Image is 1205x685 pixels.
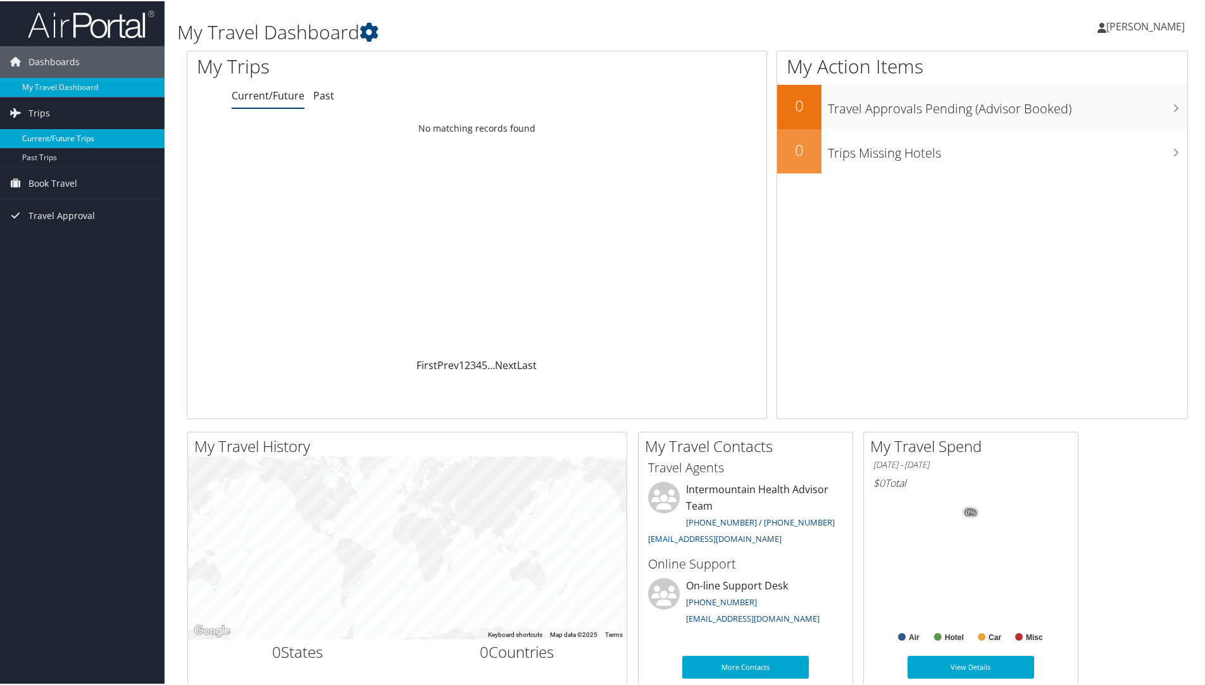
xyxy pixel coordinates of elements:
span: $0 [873,475,885,489]
h3: Trips Missing Hotels [828,137,1187,161]
span: Trips [28,96,50,128]
a: Terms (opens in new tab) [605,630,623,637]
h2: 0 [777,138,821,160]
h2: My Travel History [194,434,627,456]
h3: Online Support [648,554,843,572]
h2: My Travel Contacts [645,434,852,456]
img: airportal-logo.png [28,8,154,38]
h2: States [197,640,398,662]
h2: My Travel Spend [870,434,1078,456]
h6: [DATE] - [DATE] [873,458,1068,470]
a: Current/Future [232,87,304,101]
a: Past [313,87,334,101]
a: [EMAIL_ADDRESS][DOMAIN_NAME] [648,532,782,543]
a: Open this area in Google Maps (opens a new window) [191,622,233,638]
a: 0Trips Missing Hotels [777,128,1187,172]
a: 3 [470,357,476,371]
a: First [416,357,437,371]
text: Hotel [945,632,964,641]
text: Car [989,632,1001,641]
span: Travel Approval [28,199,95,230]
span: Dashboards [28,45,80,77]
h6: Total [873,475,1068,489]
h2: Countries [417,640,618,662]
td: No matching records found [187,116,766,139]
span: Book Travel [28,167,77,198]
a: 2 [465,357,470,371]
span: Map data ©2025 [550,630,597,637]
span: 0 [480,640,489,661]
a: [PERSON_NAME] [1097,6,1197,44]
tspan: 0% [966,508,976,515]
h3: Travel Approvals Pending (Advisor Booked) [828,92,1187,116]
span: 0 [272,640,281,661]
a: [EMAIL_ADDRESS][DOMAIN_NAME] [686,612,820,623]
h1: My Trips [197,52,516,79]
a: Prev [437,357,459,371]
li: Intermountain Health Advisor Team [642,481,849,548]
img: Google [191,622,233,638]
h1: My Action Items [777,52,1187,79]
h2: 0 [777,94,821,115]
span: … [487,357,495,371]
a: More Contacts [682,655,809,677]
a: [PHONE_NUMBER] / [PHONE_NUMBER] [686,515,835,527]
a: 5 [482,357,487,371]
h3: Travel Agents [648,458,843,475]
a: View Details [908,655,1034,677]
button: Keyboard shortcuts [488,629,542,638]
li: On-line Support Desk [642,577,849,629]
span: [PERSON_NAME] [1106,18,1185,32]
text: Misc [1026,632,1043,641]
a: 4 [476,357,482,371]
a: Last [517,357,537,371]
a: Next [495,357,517,371]
text: Air [909,632,920,641]
a: 0Travel Approvals Pending (Advisor Booked) [777,84,1187,128]
a: 1 [459,357,465,371]
a: [PHONE_NUMBER] [686,595,757,606]
h1: My Travel Dashboard [177,18,858,44]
